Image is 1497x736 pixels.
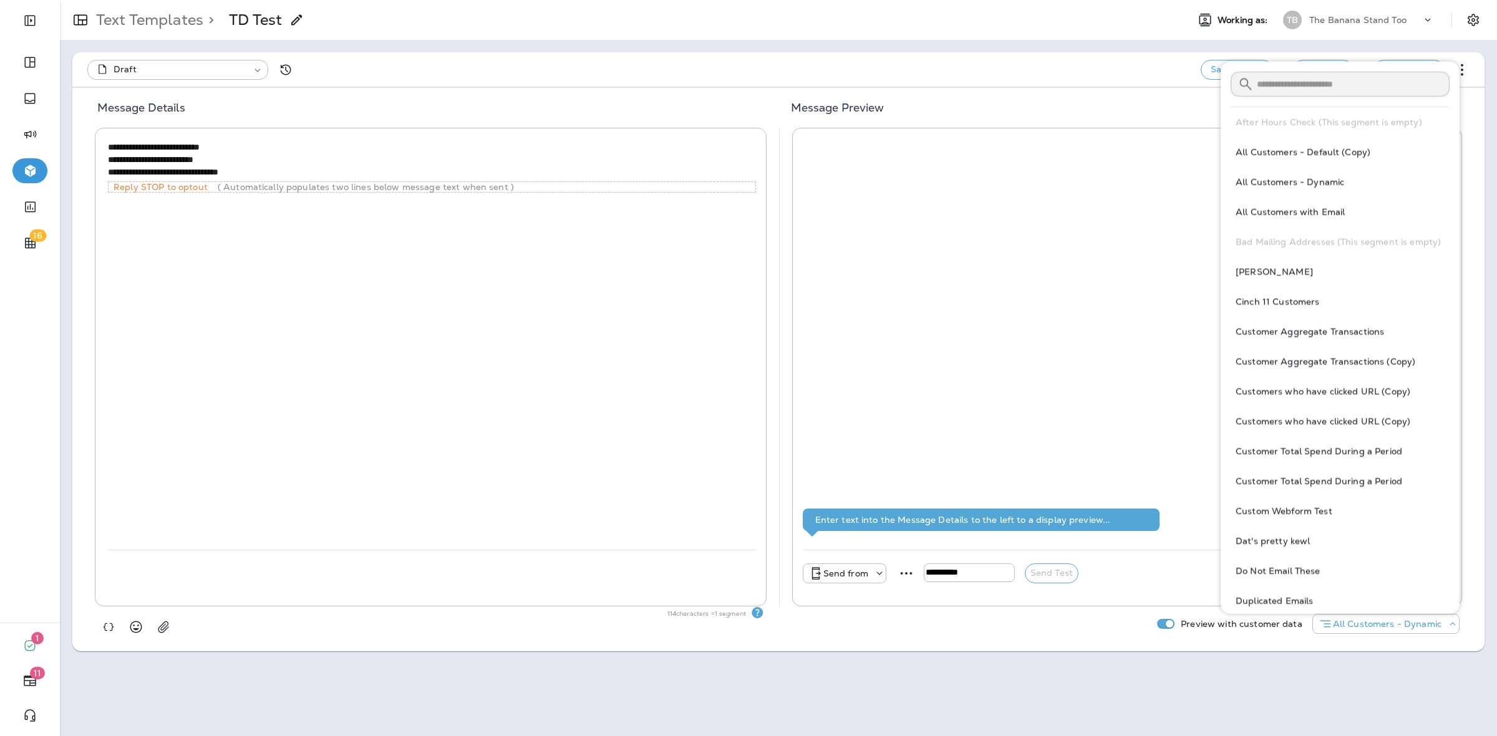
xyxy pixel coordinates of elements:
[1231,526,1450,556] button: Dat's pretty kewl
[109,182,218,192] p: Reply STOP to optout
[1231,556,1450,586] button: Do Not Email These
[667,609,751,619] p: 114 characters = 1 segment
[203,11,214,29] p: >
[1283,11,1302,29] div: TB
[273,57,298,82] button: View Changelog
[1231,586,1450,616] button: Duplicated Emails
[815,515,1147,525] div: Enter text into the Message Details to the left to a display preview...
[12,8,47,33] button: Expand Sidebar
[1201,60,1273,80] button: Save & close
[1231,496,1450,526] button: Custom Webform Test
[1236,386,1410,398] span: Customers who have clicked URL (Copy)
[1236,176,1344,188] span: All Customers - Dynamic
[30,667,45,679] span: 11
[1231,287,1450,317] button: Cinch 11 Customers
[1221,54,1460,614] div: Segments
[1236,206,1345,218] span: All Customers with Email
[1175,619,1302,629] p: Preview with customer data
[1236,505,1332,517] span: Custom Webform Test
[823,568,868,578] p: Send from
[1309,15,1407,25] p: The Banana Stand Too
[1236,416,1410,428] span: Customers who have clicked URL (Copy)
[1236,266,1313,278] span: [PERSON_NAME]
[1236,595,1313,607] span: Duplicated Emails
[1218,15,1271,26] span: Working as:
[1231,436,1450,466] button: Customer Total Spend During a Period
[1231,197,1450,227] button: All Customers with Email
[1231,257,1450,287] button: [PERSON_NAME]
[1231,406,1450,436] button: Customers who have clicked URL (Copy)
[12,231,47,256] button: 16
[91,11,203,29] p: Text Templates
[1236,565,1320,577] span: Do Not Email These
[1231,137,1450,167] button: All Customers - Default (Copy)
[1231,167,1450,197] button: All Customers - Dynamic
[114,63,137,75] span: Draft
[1236,476,1402,487] span: Customer Total Spend During a Period
[29,229,46,242] span: 16
[751,606,763,619] div: Text Segments Text messages are billed per segment. A single segment is typically 160 characters,...
[1236,146,1370,158] span: All Customers - Default (Copy)
[1236,296,1320,308] span: Cinch 11 Customers
[229,11,282,29] p: TD Test
[1236,326,1384,338] span: Customer Aggregate Transactions
[1236,446,1402,457] span: Customer Total Spend During a Period
[1231,376,1450,406] button: Customers who have clicked URL (Copy)
[1231,317,1450,346] button: Customer Aggregate Transactions
[12,668,47,693] button: 11
[218,182,514,192] p: ( Automatically populates two lines below message text when sent )
[1333,618,1441,629] span: All Customers - Dynamic
[31,632,44,644] span: 1
[1236,535,1310,547] span: Dat's pretty kewl
[1231,466,1450,496] button: Customer Total Spend During a Period
[1231,346,1450,376] button: Customer Aggregate Transactions (Copy)
[776,98,1475,128] h5: Message Preview
[1236,356,1415,368] span: Customer Aggregate Transactions (Copy)
[1462,9,1485,31] button: Settings
[12,633,47,658] button: 1
[82,98,776,128] h5: Message Details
